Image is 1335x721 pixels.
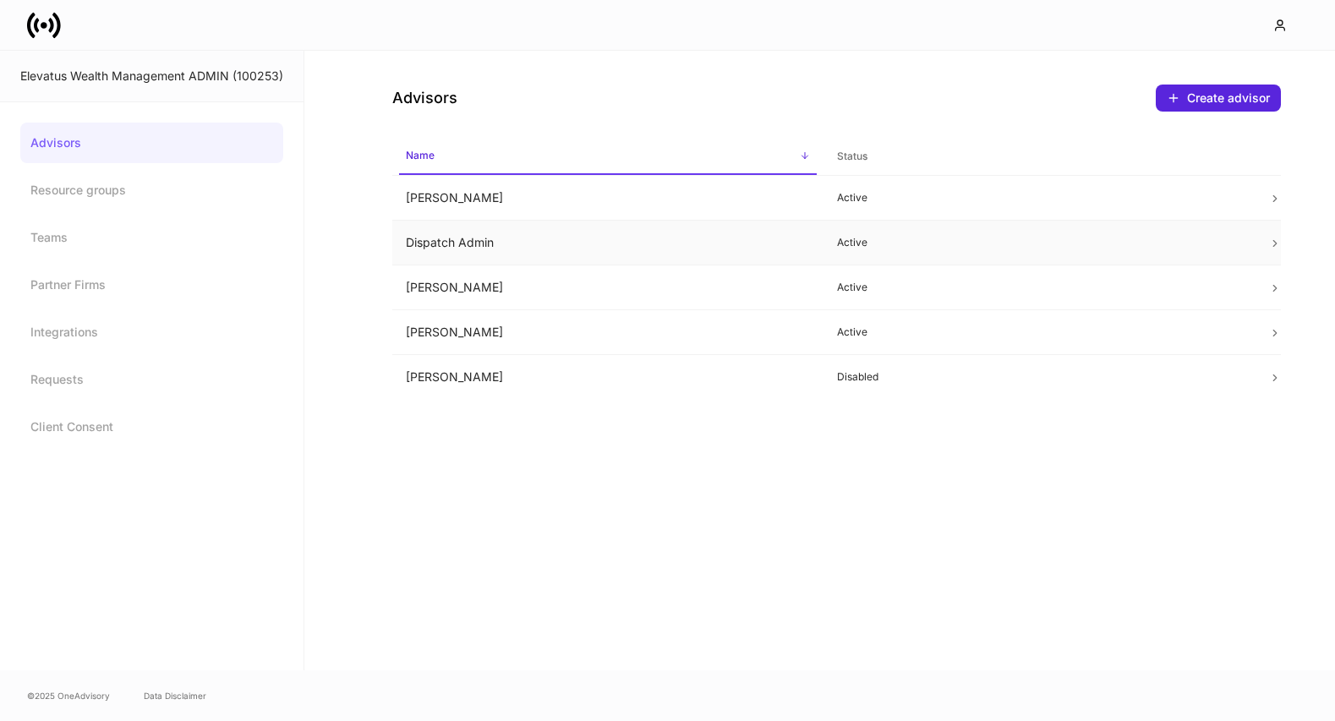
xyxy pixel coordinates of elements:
a: Requests [20,359,283,400]
td: [PERSON_NAME] [392,265,823,310]
a: Integrations [20,312,283,352]
div: Elevatus Wealth Management ADMIN (100253) [20,68,283,85]
td: Dispatch Admin [392,221,823,265]
span: © 2025 OneAdvisory [27,689,110,702]
a: Resource groups [20,170,283,210]
p: Active [837,236,1241,249]
h4: Advisors [392,88,457,108]
a: Partner Firms [20,265,283,305]
a: Client Consent [20,407,283,447]
h6: Status [837,148,867,164]
td: [PERSON_NAME] [392,355,823,400]
a: Advisors [20,123,283,163]
span: Status [830,139,1248,174]
td: [PERSON_NAME] [392,176,823,221]
button: Create advisor [1156,85,1281,112]
p: Active [837,325,1241,339]
td: [PERSON_NAME] [392,310,823,355]
p: Active [837,191,1241,205]
p: Disabled [837,370,1241,384]
h6: Name [406,147,435,163]
a: Teams [20,217,283,258]
span: Name [399,139,817,175]
a: Data Disclaimer [144,689,206,702]
p: Active [837,281,1241,294]
div: Create advisor [1187,90,1270,107]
